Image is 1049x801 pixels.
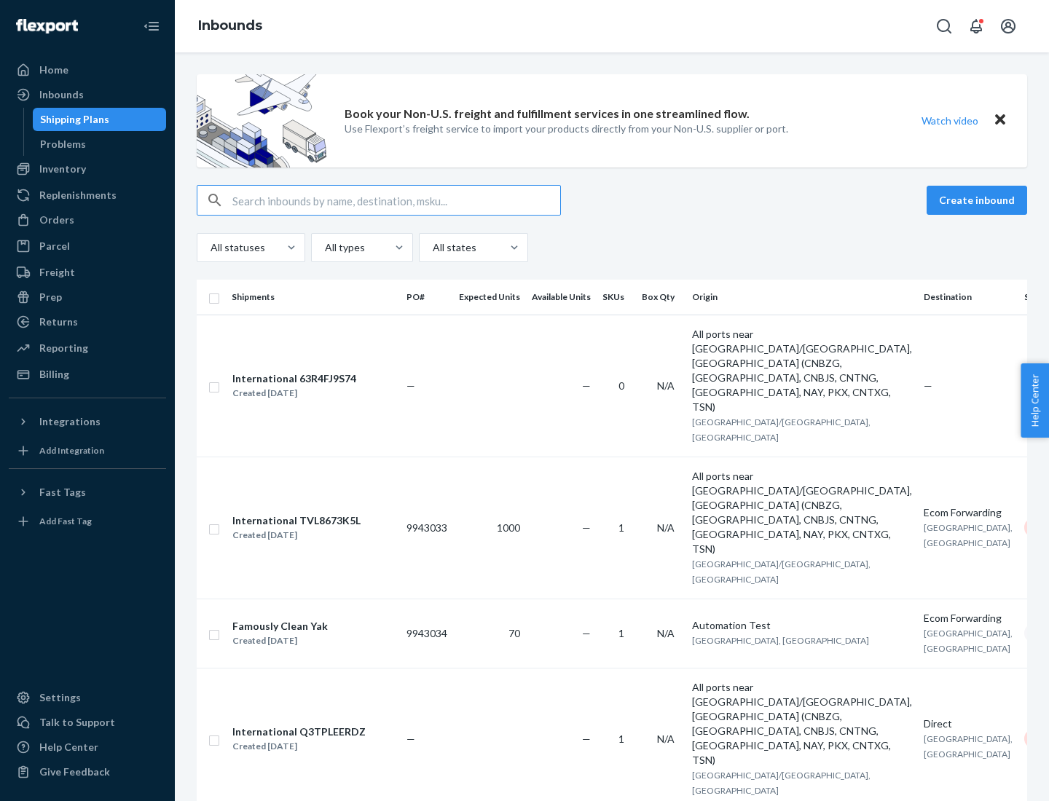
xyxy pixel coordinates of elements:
[924,522,1013,548] span: [GEOGRAPHIC_DATA], [GEOGRAPHIC_DATA]
[9,261,166,284] a: Freight
[692,469,912,556] div: All ports near [GEOGRAPHIC_DATA]/[GEOGRAPHIC_DATA], [GEOGRAPHIC_DATA] (CNBZG, [GEOGRAPHIC_DATA], ...
[232,513,361,528] div: International TVL8673K5L
[401,599,453,668] td: 9943034
[40,112,109,127] div: Shipping Plans
[657,521,675,534] span: N/A
[927,186,1027,215] button: Create inbound
[497,521,520,534] span: 1000
[33,108,167,131] a: Shipping Plans
[401,280,453,315] th: PO#
[39,290,62,304] div: Prep
[232,739,366,754] div: Created [DATE]
[39,341,88,355] div: Reporting
[618,379,624,392] span: 0
[692,770,871,796] span: [GEOGRAPHIC_DATA]/[GEOGRAPHIC_DATA], [GEOGRAPHIC_DATA]
[618,521,624,534] span: 1
[9,336,166,360] a: Reporting
[636,280,686,315] th: Box Qty
[401,457,453,599] td: 9943033
[232,634,328,648] div: Created [DATE]
[692,417,871,443] span: [GEOGRAPHIC_DATA]/[GEOGRAPHIC_DATA], [GEOGRAPHIC_DATA]
[33,133,167,156] a: Problems
[453,280,526,315] th: Expected Units
[232,725,366,739] div: International Q3TPLEERDZ
[39,444,104,457] div: Add Integration
[918,280,1018,315] th: Destination
[232,528,361,542] div: Created [DATE]
[657,379,675,392] span: N/A
[9,760,166,784] button: Give Feedback
[39,515,92,527] div: Add Fast Tag
[924,611,1013,626] div: Ecom Forwarding
[9,58,166,82] a: Home
[137,12,166,41] button: Close Navigation
[9,735,166,759] a: Help Center
[582,379,591,392] span: —
[582,521,591,534] span: —
[39,414,101,429] div: Integrations
[39,740,98,754] div: Help Center
[9,510,166,533] a: Add Fast Tag
[39,63,68,77] div: Home
[657,627,675,639] span: N/A
[323,240,325,255] input: All types
[9,208,166,232] a: Orders
[186,5,274,47] ol: breadcrumbs
[582,733,591,745] span: —
[618,733,624,745] span: 1
[198,17,262,33] a: Inbounds
[692,618,912,633] div: Automation Test
[39,213,74,227] div: Orders
[692,635,869,646] span: [GEOGRAPHIC_DATA], [GEOGRAPHIC_DATA]
[345,122,788,136] p: Use Flexport’s freight service to import your products directly from your Non-U.S. supplier or port.
[686,280,918,315] th: Origin
[39,87,84,102] div: Inbounds
[39,239,70,253] div: Parcel
[39,162,86,176] div: Inventory
[1021,363,1049,438] button: Help Center
[597,280,636,315] th: SKUs
[9,481,166,504] button: Fast Tags
[209,240,211,255] input: All statuses
[9,363,166,386] a: Billing
[9,410,166,433] button: Integrations
[9,234,166,258] a: Parcel
[962,12,991,41] button: Open notifications
[692,680,912,768] div: All ports near [GEOGRAPHIC_DATA]/[GEOGRAPHIC_DATA], [GEOGRAPHIC_DATA] (CNBZG, [GEOGRAPHIC_DATA], ...
[9,439,166,462] a: Add Integration
[924,505,1013,520] div: Ecom Forwarding
[9,157,166,181] a: Inventory
[924,733,1013,759] span: [GEOGRAPHIC_DATA], [GEOGRAPHIC_DATA]
[406,733,415,745] span: —
[930,12,959,41] button: Open Search Box
[9,184,166,207] a: Replenishments
[582,627,591,639] span: —
[9,686,166,709] a: Settings
[39,265,75,280] div: Freight
[657,733,675,745] span: N/A
[39,188,117,202] div: Replenishments
[232,619,328,634] div: Famously Clean Yak
[692,327,912,414] div: All ports near [GEOGRAPHIC_DATA]/[GEOGRAPHIC_DATA], [GEOGRAPHIC_DATA] (CNBZG, [GEOGRAPHIC_DATA], ...
[345,106,750,122] p: Book your Non-U.S. freight and fulfillment services in one streamlined flow.
[232,371,356,386] div: International 63R4FJ9S74
[912,110,988,131] button: Watch video
[508,627,520,639] span: 70
[9,310,166,334] a: Returns
[39,765,110,779] div: Give Feedback
[16,19,78,33] img: Flexport logo
[526,280,597,315] th: Available Units
[40,137,86,151] div: Problems
[39,315,78,329] div: Returns
[226,280,401,315] th: Shipments
[406,379,415,392] span: —
[39,690,81,705] div: Settings
[924,379,932,392] span: —
[692,559,871,585] span: [GEOGRAPHIC_DATA]/[GEOGRAPHIC_DATA], [GEOGRAPHIC_DATA]
[39,367,69,382] div: Billing
[924,628,1013,654] span: [GEOGRAPHIC_DATA], [GEOGRAPHIC_DATA]
[39,485,86,500] div: Fast Tags
[232,186,560,215] input: Search inbounds by name, destination, msku...
[9,83,166,106] a: Inbounds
